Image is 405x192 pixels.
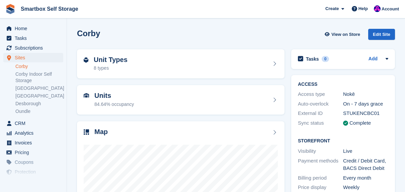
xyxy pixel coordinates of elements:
[77,29,100,38] h2: Corby
[84,129,89,135] img: map-icn-33ee37083ee616e46c38cad1a60f524a97daa1e2b2c8c0bc3eb3415660979fc1.svg
[298,119,343,127] div: Sync status
[15,148,55,157] span: Pricing
[3,167,63,177] a: menu
[298,110,343,117] div: External ID
[343,174,388,182] div: Every month
[343,90,388,98] div: Nokē
[15,34,55,43] span: Tasks
[15,63,63,70] a: Corby
[306,56,319,62] h2: Tasks
[343,100,388,108] div: On - 7 days grace
[325,5,339,12] span: Create
[94,101,134,108] div: 84.64% occupancy
[15,53,55,62] span: Sites
[298,82,388,87] h2: ACCESS
[368,29,395,43] a: Edit Site
[324,29,363,40] a: View on Store
[358,5,368,12] span: Help
[84,93,89,98] img: unit-icn-7be61d7bf1b0ce9d3e12c5938cc71ed9869f7b940bace4675aadf7bd6d80202e.svg
[94,65,128,72] div: 8 types
[77,85,285,115] a: Units 84.64% occupancy
[15,43,55,53] span: Subscriptions
[5,4,15,14] img: stora-icon-8386f47178a22dfd0bd8f6a31ec36ba5ce8667c1dd55bd0f319d3a0aa187defe.svg
[3,24,63,33] a: menu
[298,174,343,182] div: Billing period
[298,157,343,172] div: Payment methods
[331,31,360,38] span: View on Store
[298,184,343,191] div: Price display
[84,57,88,63] img: unit-type-icn-2b2737a686de81e16bb02015468b77c625bbabd49415b5ef34ead5e3b44a266d.svg
[15,93,63,99] a: [GEOGRAPHIC_DATA]
[343,184,388,191] div: Weekly
[77,49,285,79] a: Unit Types 8 types
[15,157,55,167] span: Coupons
[3,148,63,157] a: menu
[94,92,134,100] h2: Units
[374,5,381,12] img: Sam Austin
[3,128,63,138] a: menu
[94,128,108,136] h2: Map
[3,34,63,43] a: menu
[15,24,55,33] span: Home
[3,157,63,167] a: menu
[349,119,371,127] div: Complete
[15,138,55,147] span: Invoices
[298,147,343,155] div: Visibility
[382,6,399,12] span: Account
[3,43,63,53] a: menu
[15,119,55,128] span: CRM
[343,157,388,172] div: Credit / Debit Card, BACS Direct Debit
[343,147,388,155] div: Live
[322,56,329,62] div: 0
[94,56,128,64] h2: Unit Types
[369,55,378,63] a: Add
[15,71,63,84] a: Corby Indoor Self Storage
[3,53,63,62] a: menu
[18,3,81,14] a: Smartbox Self Storage
[15,128,55,138] span: Analytics
[15,101,63,107] a: Desborough
[15,108,63,115] a: Oundle
[343,110,388,117] div: STUKENCBC01
[298,90,343,98] div: Access type
[368,29,395,40] div: Edit Site
[298,100,343,108] div: Auto-overlock
[15,167,55,177] span: Protection
[3,119,63,128] a: menu
[15,85,63,91] a: [GEOGRAPHIC_DATA]
[298,138,388,144] h2: Storefront
[3,138,63,147] a: menu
